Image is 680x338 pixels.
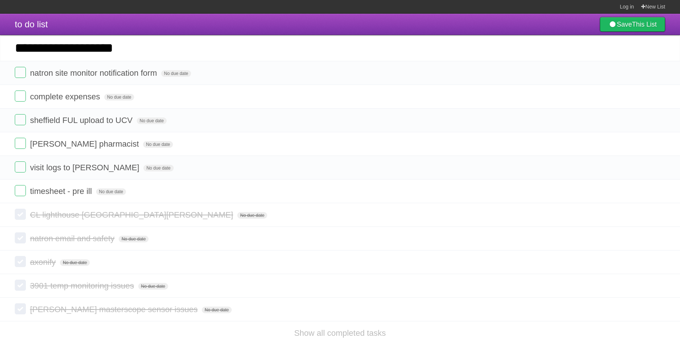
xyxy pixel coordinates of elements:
span: No due date [137,117,167,124]
span: No due date [202,307,232,313]
label: Done [15,161,26,173]
label: Done [15,232,26,243]
span: No due date [119,236,149,242]
label: Done [15,138,26,149]
label: Done [15,209,26,220]
span: axonify [30,257,58,267]
span: [PERSON_NAME] pharmacist [30,139,141,148]
span: No due date [237,212,267,219]
span: sheffield FUL upload to UCV [30,116,135,125]
span: complete expenses [30,92,102,101]
span: timesheet - pre ill [30,187,94,196]
span: No due date [161,70,191,77]
span: No due date [96,188,126,195]
span: natron site monitor notification form [30,68,159,78]
label: Done [15,280,26,291]
span: No due date [60,259,90,266]
b: This List [632,21,657,28]
span: natron email and safety [30,234,116,243]
label: Done [15,303,26,314]
a: Show all completed tasks [294,328,386,338]
label: Done [15,185,26,196]
a: SaveThis List [600,17,665,32]
span: No due date [143,141,173,148]
span: 3901 temp monitoring issues [30,281,136,290]
label: Done [15,114,26,125]
label: Done [15,91,26,102]
label: Done [15,256,26,267]
span: CL lighthouse [GEOGRAPHIC_DATA][PERSON_NAME] [30,210,235,219]
span: No due date [143,165,173,171]
label: Done [15,67,26,78]
span: to do list [15,19,48,29]
span: No due date [138,283,168,290]
span: visit logs to [PERSON_NAME] [30,163,141,172]
span: No due date [104,94,134,100]
span: [PERSON_NAME] masterscope sensor issues [30,305,200,314]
